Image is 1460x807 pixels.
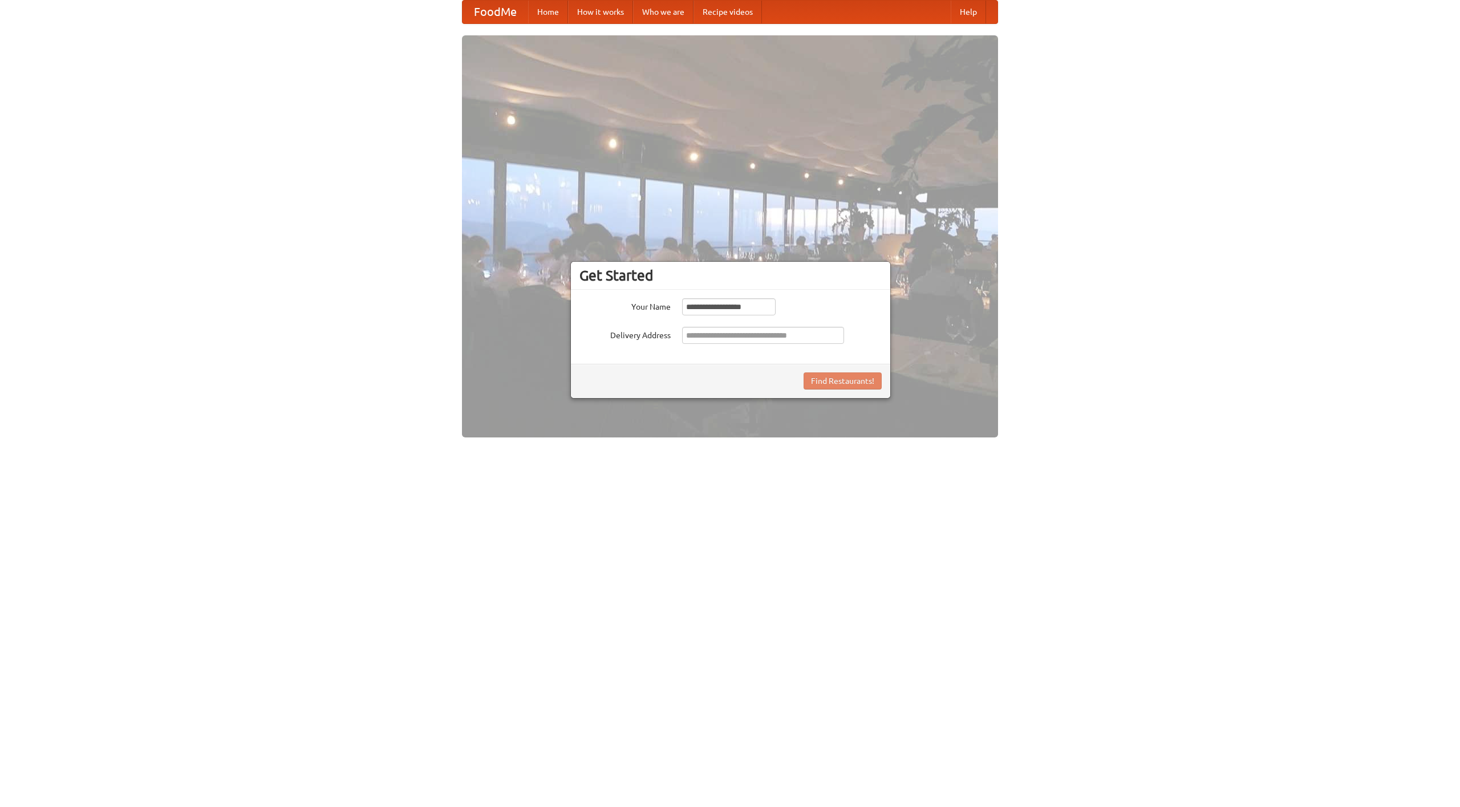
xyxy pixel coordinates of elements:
a: Recipe videos [693,1,762,23]
a: FoodMe [463,1,528,23]
button: Find Restaurants! [804,372,882,390]
a: Who we are [633,1,693,23]
a: Home [528,1,568,23]
label: Your Name [579,298,671,313]
a: How it works [568,1,633,23]
h3: Get Started [579,267,882,284]
label: Delivery Address [579,327,671,341]
a: Help [951,1,986,23]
